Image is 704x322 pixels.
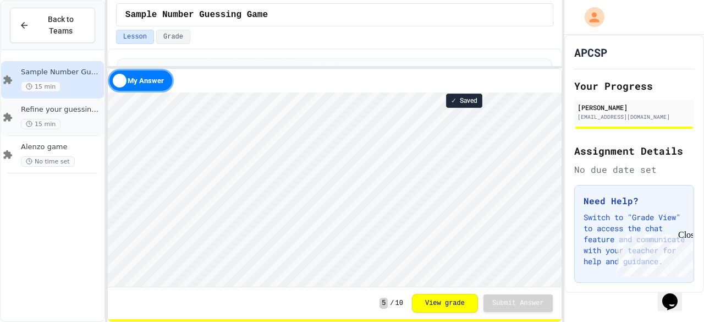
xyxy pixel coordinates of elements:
[4,4,76,70] div: Chat with us now!Close
[21,81,61,92] span: 15 min
[577,102,691,112] div: [PERSON_NAME]
[108,92,562,287] iframe: Snap! Programming Environment
[156,30,190,44] button: Grade
[577,113,691,121] div: [EMAIL_ADDRESS][DOMAIN_NAME]
[380,298,388,309] span: 5
[574,143,694,159] h2: Assignment Details
[21,156,75,167] span: No time set
[451,96,457,105] span: ✓
[412,294,478,313] button: View grade
[658,278,693,311] iframe: chat widget
[21,143,102,152] span: Alenzo game
[574,78,694,94] h2: Your Progress
[584,212,685,267] p: Switch to "Grade View" to access the chat feature and communicate with your teacher for help and ...
[21,119,61,129] span: 15 min
[574,45,607,60] h1: APCSP
[613,230,693,277] iframe: chat widget
[125,8,268,21] span: Sample Number Guessing Game
[584,194,685,208] h3: Need Help?
[390,299,394,308] span: /
[21,68,102,77] span: Sample Number Guessing Game
[21,105,102,114] span: Refine your guessing Game
[492,299,544,308] span: Submit Answer
[36,14,86,37] span: Back to Teams
[395,299,403,308] span: 10
[460,96,477,105] span: Saved
[574,163,694,176] div: No due date set
[573,4,607,30] div: My Account
[483,294,553,312] button: Submit Answer
[10,8,95,43] button: Back to Teams
[116,30,154,44] button: Lesson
